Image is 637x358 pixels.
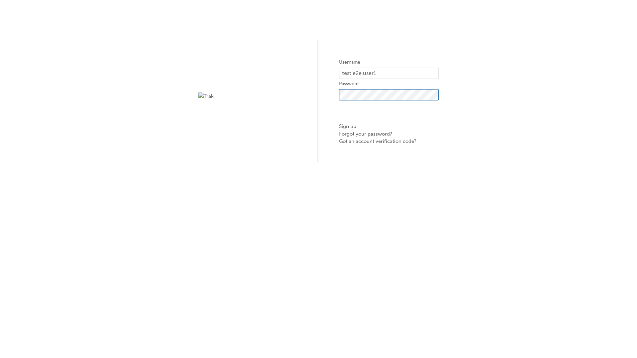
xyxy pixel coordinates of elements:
img: Trak [198,92,298,100]
a: Got an account verification code? [339,138,439,145]
input: Username [339,68,439,79]
label: Password [339,80,439,88]
a: Sign up [339,123,439,130]
label: Username [339,58,439,66]
a: Forgot your password? [339,130,439,138]
button: Sign In [339,105,439,118]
